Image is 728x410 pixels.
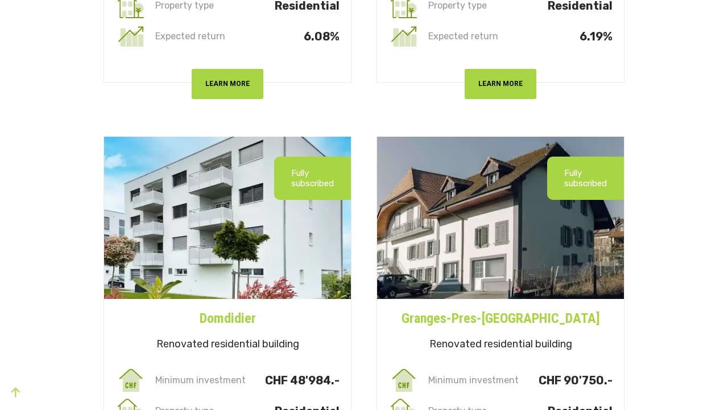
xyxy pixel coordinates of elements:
[246,1,340,11] p: Residential
[426,31,519,42] p: Expected return
[153,375,246,386] p: Minimum investment
[153,1,246,11] p: Property type
[388,365,419,396] img: invest_min
[519,1,613,11] p: Residential
[115,365,146,396] img: invest_min
[519,31,613,42] p: 6.19%
[388,21,419,52] img: rendement
[246,31,340,42] p: 6.08%
[192,69,263,99] button: Learn more
[377,299,624,329] a: Granges-Pres-[GEOGRAPHIC_DATA]
[564,168,607,188] p: Fully subscribed
[104,329,351,364] h5: Renovated residential building
[115,21,146,52] img: rendement
[246,375,340,386] p: CHF 48'984.-
[465,69,536,99] button: Learn more
[377,329,624,364] h5: Renovated residential building
[291,168,334,188] p: Fully subscribed
[192,58,263,72] a: Learn more
[426,375,519,386] p: Minimum investment
[104,299,351,329] a: Domdidier
[465,58,536,72] a: Learn more
[519,375,613,386] p: CHF 90'750.-
[426,1,519,11] p: Property type
[153,31,246,42] p: Expected return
